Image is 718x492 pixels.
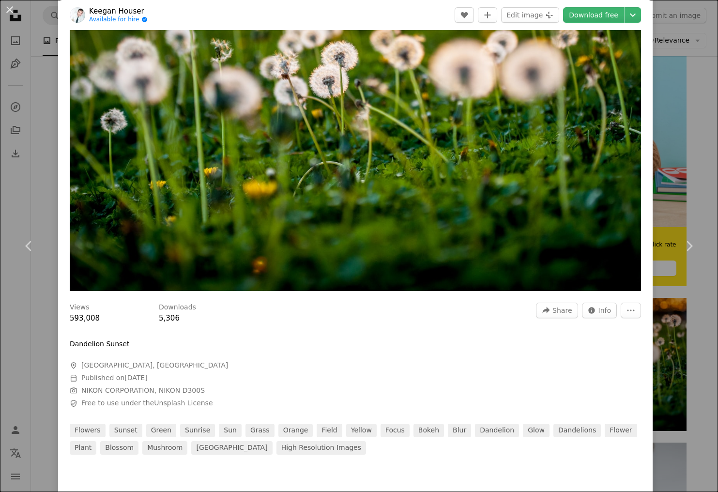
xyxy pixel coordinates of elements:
button: NIKON CORPORATION, NIKON D300S [81,386,205,396]
a: mushroom [142,441,187,455]
a: plant [70,441,96,455]
button: More Actions [621,303,641,318]
a: Next [660,200,718,292]
a: blur [448,424,471,437]
a: grass [245,424,275,437]
a: Download free [563,7,624,23]
a: Available for hire [89,16,148,24]
a: sunset [109,424,142,437]
button: Share this image [536,303,578,318]
span: Share [552,303,572,318]
button: Edit image [501,7,559,23]
button: Stats about this image [582,303,617,318]
span: 593,008 [70,314,100,323]
p: Dandelion Sunset [70,339,129,349]
a: yellow [346,424,377,437]
button: Like [455,7,474,23]
span: Free to use under the [81,399,213,408]
a: glow [523,424,550,437]
a: Keegan Houser [89,6,148,16]
a: sun [219,424,242,437]
a: dandelions [553,424,601,437]
h3: Downloads [159,303,196,312]
span: Published on [81,374,148,382]
span: [GEOGRAPHIC_DATA], [GEOGRAPHIC_DATA] [81,361,228,370]
img: Go to Keegan Houser's profile [70,7,85,23]
time: May 21, 2018 at 5:59:53 PM EDT [124,374,147,382]
a: bokeh [413,424,444,437]
a: Unsplash License [154,399,213,407]
a: green [146,424,176,437]
span: Info [598,303,611,318]
a: focus [381,424,410,437]
button: Add to Collection [478,7,497,23]
a: field [317,424,342,437]
h3: Views [70,303,90,312]
a: orange [278,424,313,437]
a: flower [605,424,637,437]
a: [GEOGRAPHIC_DATA] [191,441,272,455]
a: sunrise [180,424,215,437]
a: dandelion [475,424,519,437]
button: Choose download size [625,7,641,23]
a: High resolution images [276,441,366,455]
span: 5,306 [159,314,180,323]
a: blossom [100,441,138,455]
a: flowers [70,424,106,437]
